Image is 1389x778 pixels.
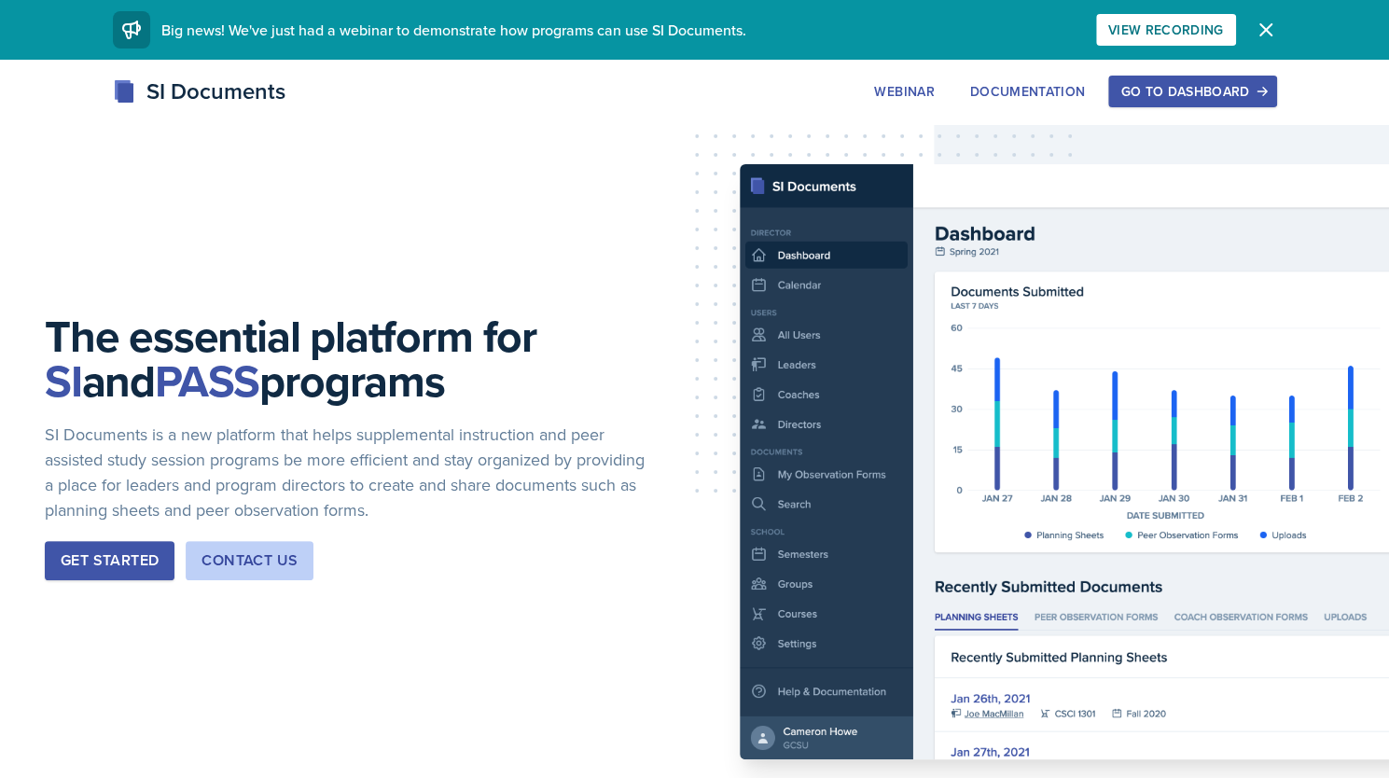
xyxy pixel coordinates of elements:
div: Contact Us [201,549,298,572]
div: SI Documents [113,75,285,108]
div: Get Started [61,549,159,572]
span: Big news! We've just had a webinar to demonstrate how programs can use SI Documents. [161,20,746,40]
button: Go to Dashboard [1108,76,1276,107]
div: Go to Dashboard [1120,84,1264,99]
button: Documentation [958,76,1098,107]
div: View Recording [1108,22,1224,37]
button: Contact Us [186,541,313,580]
button: Webinar [862,76,946,107]
button: View Recording [1096,14,1236,46]
div: Documentation [970,84,1086,99]
button: Get Started [45,541,174,580]
div: Webinar [874,84,934,99]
